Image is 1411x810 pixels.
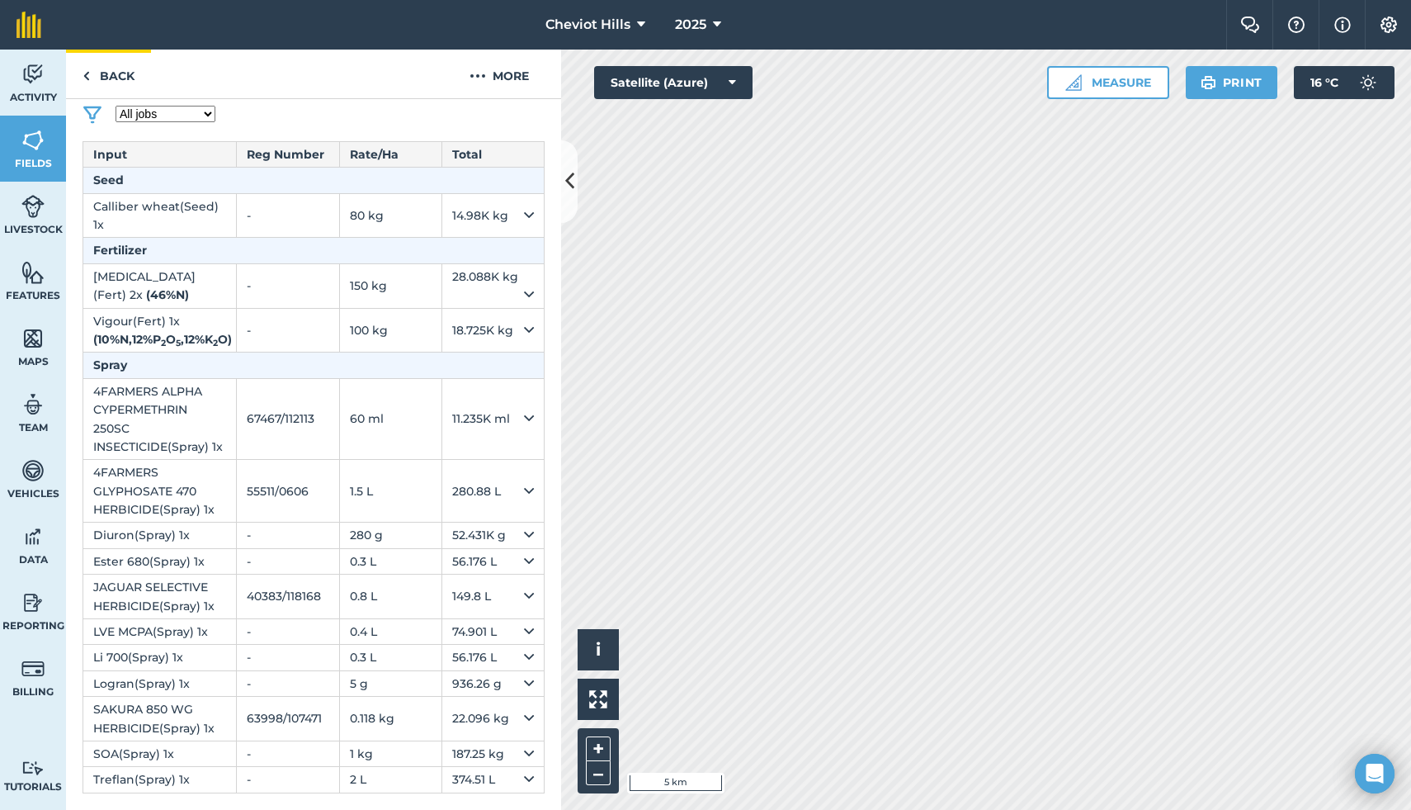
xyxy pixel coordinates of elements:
[441,193,544,238] td: 14.98K kg
[596,639,601,660] span: i
[437,50,561,98] button: More
[1379,17,1399,33] img: A cog icon
[161,338,166,348] sub: 2
[339,619,441,645] td: 0.4 L
[83,697,545,741] tr: SAKURA 850 WG HERBICIDE(Spray) 1x 63998/1074710.118 kg22.096 kg
[441,575,544,619] td: 149.8 L
[237,263,339,308] td: -
[441,141,544,167] th: Total
[237,670,339,696] td: -
[21,656,45,681] img: svg+xml;base64,PD94bWwgdmVyc2lvbj0iMS4wIiBlbmNvZGluZz0idXRmLTgiPz4KPCEtLSBHZW5lcmF0b3I6IEFkb2JlIE...
[21,760,45,776] img: svg+xml;base64,PD94bWwgdmVyc2lvbj0iMS4wIiBlbmNvZGluZz0idXRmLTgiPz4KPCEtLSBHZW5lcmF0b3I6IEFkb2JlIE...
[21,590,45,615] img: svg+xml;base64,PD94bWwgdmVyc2lvbj0iMS4wIiBlbmNvZGluZz0idXRmLTgiPz4KPCEtLSBHZW5lcmF0b3I6IEFkb2JlIE...
[339,741,441,766] td: 1 kg
[441,645,544,670] td: 56.176 L
[83,238,545,263] th: Fertilizer
[83,575,545,619] tr: JAGUAR SELECTIVE HERBICIDE(Spray) 1x 40383/1181680.8 L149.8 L
[83,619,237,645] td: LVE MCPA ( Spray ) 1 x
[83,645,237,670] td: Li 700 ( Spray ) 1 x
[83,460,545,523] tr: 4FARMERS GLYPHOSATE 470 HERBICIDE(Spray) 1x 55511/06061.5 L280.88 L
[237,619,339,645] td: -
[1334,15,1351,35] img: svg+xml;base64,PHN2ZyB4bWxucz0iaHR0cDovL3d3dy53My5vcmcvMjAwMC9zdmciIHdpZHRoPSIxNyIgaGVpZ2h0PSIxNy...
[21,128,45,153] img: svg+xml;base64,PHN2ZyB4bWxucz0iaHR0cDovL3d3dy53My5vcmcvMjAwMC9zdmciIHdpZHRoPSI1NiIgaGVpZ2h0PSI2MC...
[339,193,441,238] td: 80 kg
[1355,754,1394,793] div: Open Intercom Messenger
[237,697,339,741] td: 63998/107471
[83,548,545,574] tr: Ester 680(Spray) 1x -0.3 L56.176 L
[594,66,753,99] button: Satellite (Azure)
[339,645,441,670] td: 0.3 L
[1352,66,1385,99] img: svg+xml;base64,PD94bWwgdmVyc2lvbj0iMS4wIiBlbmNvZGluZz0idXRmLTgiPz4KPCEtLSBHZW5lcmF0b3I6IEFkb2JlIE...
[83,141,237,167] th: Input
[586,737,611,761] button: +
[83,105,102,125] img: Filter inputs by job status
[441,767,544,793] td: 374.51 L
[339,575,441,619] td: 0.8 L
[83,353,545,378] th: Spray
[83,193,237,238] td: Calliber wheat ( Seed ) 1 x
[237,575,339,619] td: 40383/118168
[83,263,545,308] tr: [MEDICAL_DATA](Fert) 2x (46%N)-150 kg28.088K kg
[237,523,339,548] td: -
[21,260,45,285] img: svg+xml;base64,PHN2ZyB4bWxucz0iaHR0cDovL3d3dy53My5vcmcvMjAwMC9zdmciIHdpZHRoPSI1NiIgaGVpZ2h0PSI2MC...
[578,629,619,670] button: i
[339,523,441,548] td: 280 g
[83,523,237,548] td: Diuron ( Spray ) 1 x
[146,287,189,302] strong: ( 46 % N )
[83,767,545,793] tr: Treflan(Spray) 1x -2 L374.51 L
[83,308,237,353] td: Vigour ( Fert ) 1 x
[237,308,339,353] td: -
[83,767,237,793] td: Treflan ( Spray ) 1 x
[441,523,544,548] td: 52.431K g
[21,326,45,351] img: svg+xml;base64,PHN2ZyB4bWxucz0iaHR0cDovL3d3dy53My5vcmcvMjAwMC9zdmciIHdpZHRoPSI1NiIgaGVpZ2h0PSI2MC...
[213,338,218,348] sub: 2
[339,141,441,167] th: Rate/ Ha
[21,62,45,87] img: svg+xml;base64,PD94bWwgdmVyc2lvbj0iMS4wIiBlbmNvZGluZz0idXRmLTgiPz4KPCEtLSBHZW5lcmF0b3I6IEFkb2JlIE...
[83,741,237,766] td: SOA ( Spray ) 1 x
[66,50,151,98] a: Back
[83,741,545,766] tr: SOA(Spray) 1x -1 kg187.25 kg
[21,392,45,417] img: svg+xml;base64,PD94bWwgdmVyc2lvbj0iMS4wIiBlbmNvZGluZz0idXRmLTgiPz4KPCEtLSBHZW5lcmF0b3I6IEFkb2JlIE...
[441,460,544,523] td: 280.88 L
[83,697,237,741] td: SAKURA 850 WG HERBICIDE ( Spray ) 1 x
[83,670,237,696] td: Logran ( Spray ) 1 x
[441,308,544,353] td: 18.725K kg
[1186,66,1278,99] button: Print
[83,523,545,548] tr: Diuron(Spray) 1x -280 g52.431K g
[83,168,545,193] th: Seed
[441,670,544,696] td: 936.26 g
[339,767,441,793] td: 2 L
[237,767,339,793] td: -
[83,548,237,574] td: Ester 680 ( Spray ) 1 x
[589,690,607,708] img: Four arrows, one pointing top left, one top right, one bottom right and the last bottom left
[21,194,45,219] img: svg+xml;base64,PD94bWwgdmVyc2lvbj0iMS4wIiBlbmNvZGluZz0idXRmLTgiPz4KPCEtLSBHZW5lcmF0b3I6IEFkb2JlIE...
[83,645,545,670] tr: Li 700(Spray) 1x -0.3 L56.176 L
[441,548,544,574] td: 56.176 L
[237,645,339,670] td: -
[1310,66,1338,99] span: 16 ° C
[21,524,45,549] img: svg+xml;base64,PD94bWwgdmVyc2lvbj0iMS4wIiBlbmNvZGluZz0idXRmLTgiPz4KPCEtLSBHZW5lcmF0b3I6IEFkb2JlIE...
[470,66,486,86] img: svg+xml;base64,PHN2ZyB4bWxucz0iaHR0cDovL3d3dy53My5vcmcvMjAwMC9zdmciIHdpZHRoPSIyMCIgaGVpZ2h0PSIyNC...
[83,378,237,460] td: 4FARMERS ALPHA CYPERMETHRIN 250SC INSECTICIDE ( Spray ) 1 x
[441,619,544,645] td: 74.901 L
[1065,74,1082,91] img: Ruler icon
[339,697,441,741] td: 0.118 kg
[339,548,441,574] td: 0.3 L
[83,460,237,523] td: 4FARMERS GLYPHOSATE 470 HERBICIDE ( Spray ) 1 x
[83,263,237,308] td: [MEDICAL_DATA] ( Fert ) 2 x
[237,193,339,238] td: -
[237,741,339,766] td: -
[1286,17,1306,33] img: A question mark icon
[586,761,611,785] button: –
[1240,17,1260,33] img: Two speech bubbles overlapping with the left bubble in the forefront
[83,619,545,645] tr: LVE MCPA(Spray) 1x -0.4 L74.901 L
[339,378,441,460] td: 60 ml
[339,460,441,523] td: 1.5 L
[339,308,441,353] td: 100 kg
[93,332,232,347] strong: ( 10 % N , 12 % P O , 12 % K O )
[237,460,339,523] td: 55511/0606
[83,575,237,619] td: JAGUAR SELECTIVE HERBICIDE ( Spray ) 1 x
[441,697,544,741] td: 22.096 kg
[83,670,545,696] tr: Logran(Spray) 1x -5 g936.26 g
[675,15,706,35] span: 2025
